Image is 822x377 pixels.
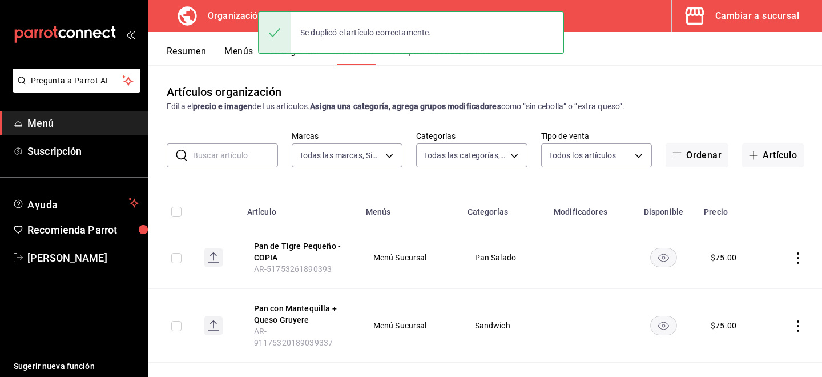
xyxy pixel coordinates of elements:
[167,46,206,65] button: Resumen
[461,190,547,227] th: Categorías
[650,316,677,335] button: availability-product
[254,264,332,274] span: AR-51753261890393
[27,143,139,159] span: Suscripción
[742,143,804,167] button: Artículo
[224,46,253,65] button: Menús
[715,8,799,24] div: Cambiar a sucursal
[254,240,345,263] button: edit-product-location
[792,252,804,264] button: actions
[27,222,139,238] span: Recomienda Parrot
[193,144,278,167] input: Buscar artículo
[630,190,697,227] th: Disponible
[254,303,345,326] button: edit-product-location
[31,75,123,87] span: Pregunta a Parrot AI
[193,102,252,111] strong: precio e imagen
[475,254,533,262] span: Pan Salado
[254,327,333,347] span: AR-91175320189039337
[373,322,446,330] span: Menú Sucursal
[199,9,355,23] h3: Organización - Green Rhino (Cdmx)
[416,132,527,140] label: Categorías
[13,69,140,93] button: Pregunta a Parrot AI
[167,83,281,101] div: Artículos organización
[27,115,139,131] span: Menú
[475,322,533,330] span: Sandwich
[650,248,677,267] button: availability-product
[541,132,652,140] label: Tipo de venta
[359,190,461,227] th: Menús
[167,46,822,65] div: navigation tabs
[299,150,382,161] span: Todas las marcas, Sin marca
[424,150,506,161] span: Todas las categorías, Sin categoría
[27,196,124,210] span: Ayuda
[711,252,736,263] div: $ 75.00
[27,250,139,266] span: [PERSON_NAME]
[126,30,135,39] button: open_drawer_menu
[373,254,446,262] span: Menú Sucursal
[310,102,501,111] strong: Asigna una categoría, agrega grupos modificadores
[292,132,403,140] label: Marcas
[549,150,616,161] span: Todos los artículos
[711,320,736,331] div: $ 75.00
[547,190,630,227] th: Modificadores
[666,143,728,167] button: Ordenar
[167,101,804,113] div: Edita el de tus artículos. como “sin cebolla” o “extra queso”.
[291,20,441,45] div: Se duplicó el artículo correctamente.
[14,360,139,372] span: Sugerir nueva función
[697,190,768,227] th: Precio
[240,190,359,227] th: Artículo
[8,83,140,95] a: Pregunta a Parrot AI
[792,320,804,332] button: actions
